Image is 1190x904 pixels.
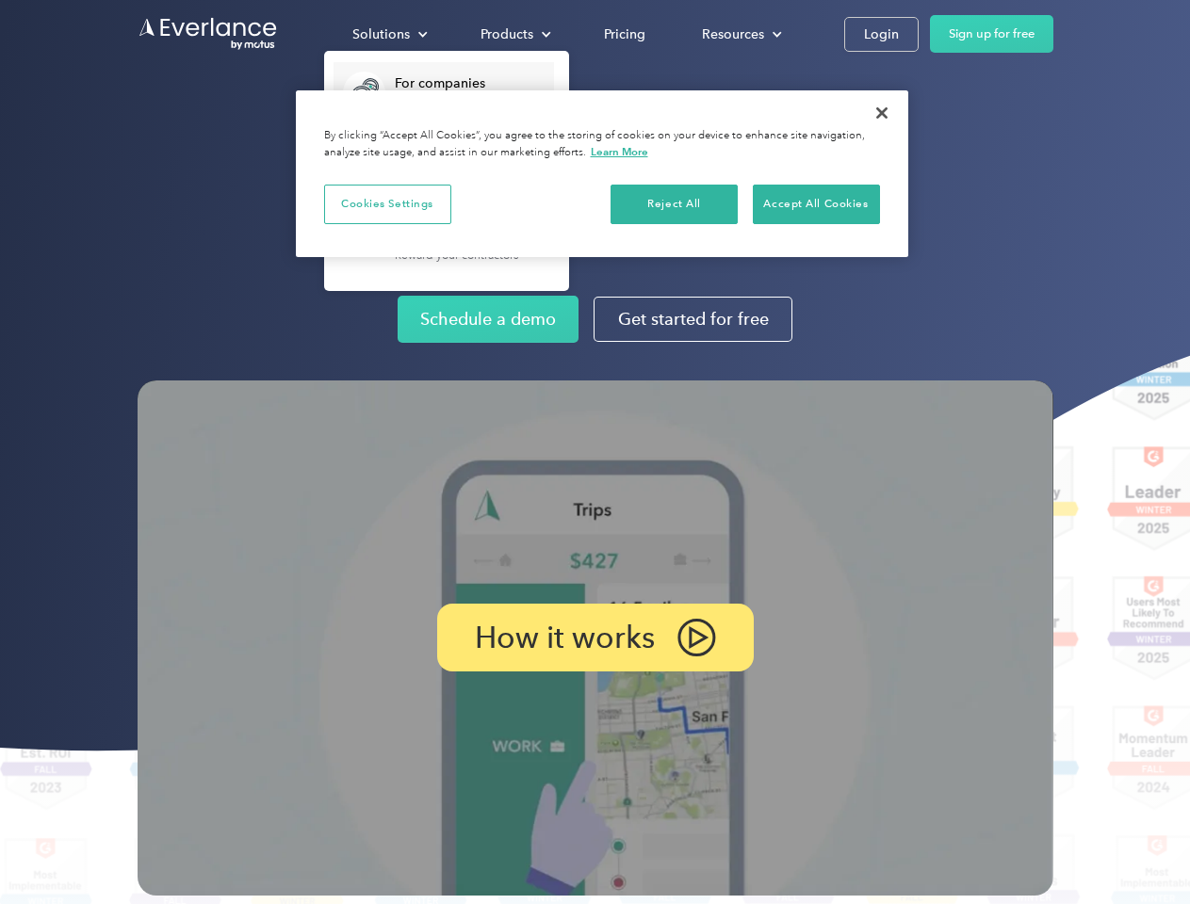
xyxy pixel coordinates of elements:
[611,185,738,224] button: Reject All
[334,18,443,51] div: Solutions
[481,23,533,46] div: Products
[585,18,664,51] a: Pricing
[844,17,919,52] a: Login
[398,296,579,343] a: Schedule a demo
[462,18,566,51] div: Products
[702,23,764,46] div: Resources
[594,297,792,342] a: Get started for free
[604,23,645,46] div: Pricing
[864,23,899,46] div: Login
[475,626,655,649] p: How it works
[334,62,554,123] a: For companiesEasy vehicle reimbursements
[324,51,569,291] nav: Solutions
[930,15,1053,53] a: Sign up for free
[591,145,648,158] a: More information about your privacy, opens in a new tab
[352,23,410,46] div: Solutions
[324,128,880,161] div: By clicking “Accept All Cookies”, you agree to the storing of cookies on your device to enhance s...
[296,90,908,257] div: Cookie banner
[138,16,279,52] a: Go to homepage
[395,74,545,93] div: For companies
[683,18,797,51] div: Resources
[324,185,451,224] button: Cookies Settings
[753,185,880,224] button: Accept All Cookies
[296,90,908,257] div: Privacy
[861,92,903,134] button: Close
